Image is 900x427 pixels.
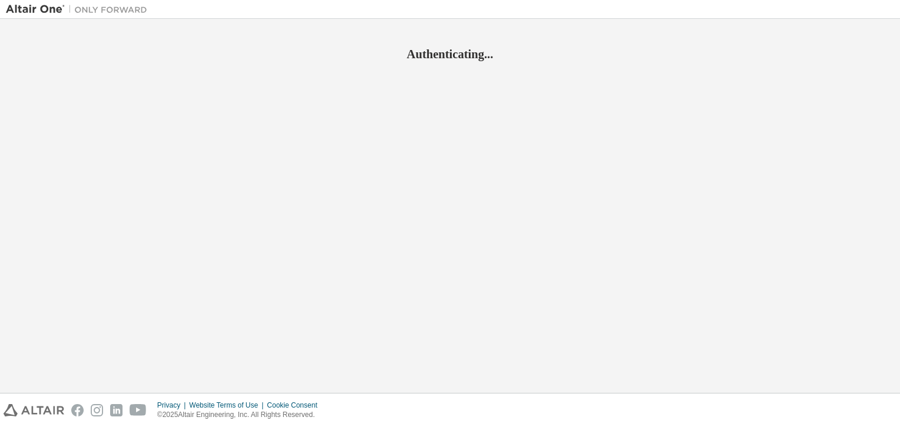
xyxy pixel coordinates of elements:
[157,401,189,410] div: Privacy
[189,401,267,410] div: Website Terms of Use
[6,4,153,15] img: Altair One
[110,404,123,416] img: linkedin.svg
[157,410,325,420] p: © 2025 Altair Engineering, Inc. All Rights Reserved.
[130,404,147,416] img: youtube.svg
[71,404,84,416] img: facebook.svg
[4,404,64,416] img: altair_logo.svg
[91,404,103,416] img: instagram.svg
[6,46,894,62] h2: Authenticating...
[267,401,324,410] div: Cookie Consent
